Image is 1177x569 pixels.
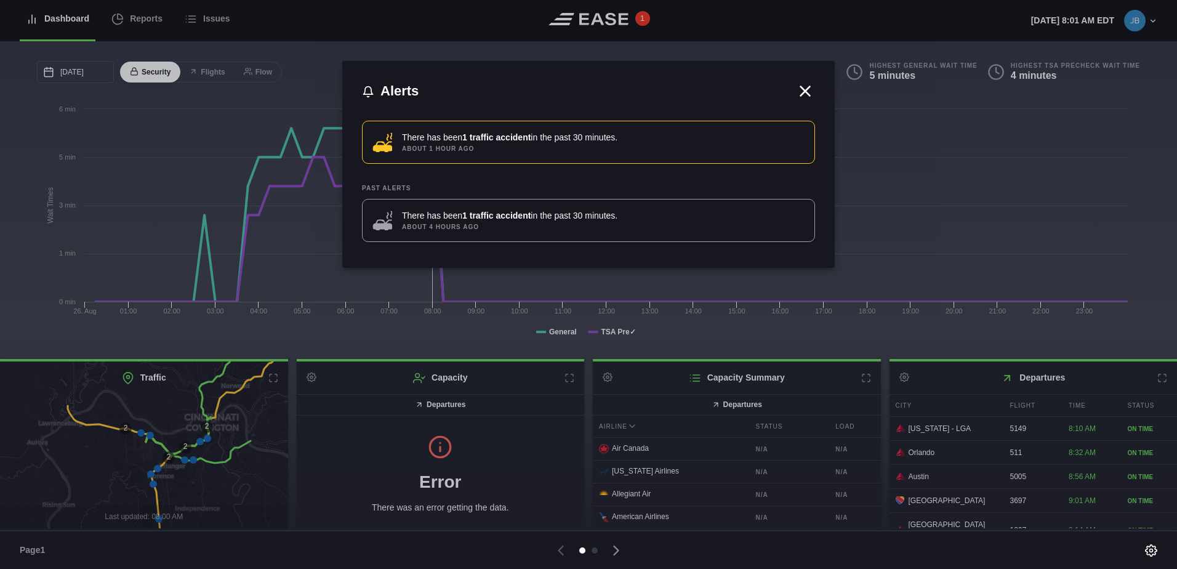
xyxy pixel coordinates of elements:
p: There has been in the past 30 minutes. [402,131,617,144]
h2: Alerts [362,81,795,101]
strong: 1 traffic accident [462,211,531,220]
span: Page 1 [20,544,50,557]
b: about 1 hour ago [402,144,654,153]
b: about 4 hours ago [402,222,654,232]
p: There has been in the past 30 minutes. [402,209,617,222]
h2: Past Alerts [362,184,815,193]
strong: 1 traffic accident [462,132,531,142]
